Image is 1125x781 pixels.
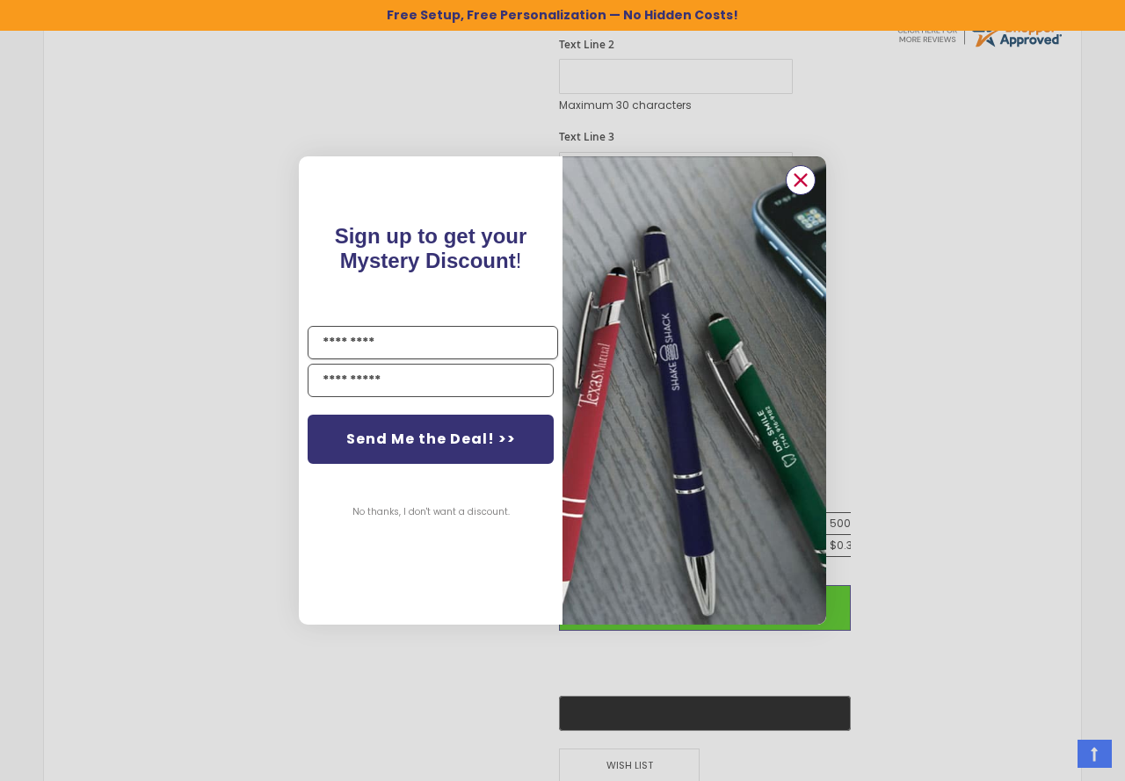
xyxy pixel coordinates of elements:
span: ! [335,224,527,272]
button: Send Me the Deal! >> [308,415,554,464]
img: pop-up-image [562,156,826,625]
button: No thanks, I don't want a discount. [344,490,519,534]
span: Sign up to get your Mystery Discount [335,224,527,272]
button: Close dialog [786,165,816,195]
